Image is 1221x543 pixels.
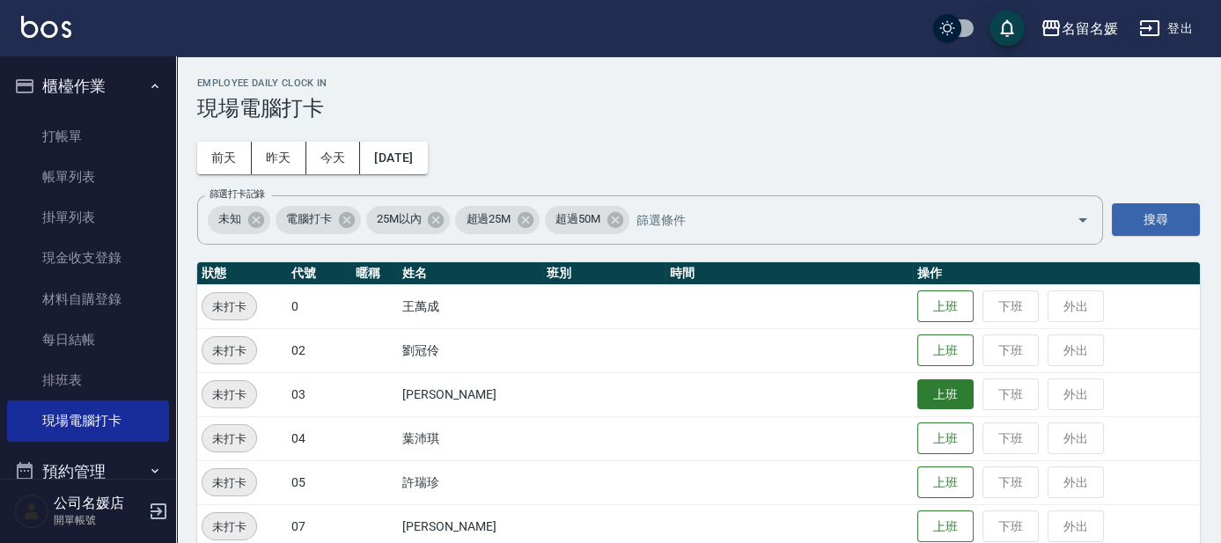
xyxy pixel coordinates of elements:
button: 預約管理 [7,449,169,495]
a: 帳單列表 [7,157,169,197]
div: 名留名媛 [1062,18,1118,40]
button: Open [1069,206,1097,234]
img: Logo [21,16,71,38]
div: 超過50M [545,206,629,234]
span: 未打卡 [202,517,256,536]
td: 劉冠伶 [398,328,541,372]
img: Person [14,494,49,529]
button: 上班 [917,334,974,367]
th: 暱稱 [351,262,398,285]
span: 未知 [208,210,252,228]
td: 05 [287,460,351,504]
a: 掛單列表 [7,197,169,238]
th: 代號 [287,262,351,285]
a: 現場電腦打卡 [7,400,169,441]
th: 狀態 [197,262,287,285]
th: 班別 [542,262,666,285]
button: save [989,11,1025,46]
td: 0 [287,284,351,328]
span: 未打卡 [202,429,256,448]
a: 排班表 [7,360,169,400]
button: 櫃檯作業 [7,63,169,109]
button: 昨天 [252,142,306,174]
button: 上班 [917,510,974,543]
span: 超過25M [455,210,521,228]
button: 前天 [197,142,252,174]
td: [PERSON_NAME] [398,372,541,416]
div: 25M以內 [366,206,451,234]
span: 超過50M [545,210,611,228]
div: 電腦打卡 [276,206,361,234]
td: 許瑞珍 [398,460,541,504]
a: 每日結帳 [7,319,169,360]
a: 現金收支登錄 [7,238,169,278]
button: 上班 [917,422,974,455]
button: 上班 [917,466,974,499]
label: 篩選打卡記錄 [210,187,265,201]
th: 姓名 [398,262,541,285]
th: 操作 [913,262,1200,285]
span: 未打卡 [202,341,256,360]
div: 超過25M [455,206,540,234]
h2: Employee Daily Clock In [197,77,1200,89]
div: 未知 [208,206,270,234]
input: 篩選條件 [632,204,1046,235]
td: 02 [287,328,351,372]
button: 上班 [917,290,974,323]
td: 03 [287,372,351,416]
h5: 公司名媛店 [54,495,143,512]
button: 上班 [917,379,974,410]
button: 登出 [1132,12,1200,45]
a: 材料自購登錄 [7,279,169,319]
button: 搜尋 [1112,203,1200,236]
h3: 現場電腦打卡 [197,96,1200,121]
td: 王萬成 [398,284,541,328]
td: 葉沛琪 [398,416,541,460]
button: 名留名媛 [1033,11,1125,47]
span: 未打卡 [202,473,256,492]
th: 時間 [666,262,913,285]
p: 開單帳號 [54,512,143,528]
button: 今天 [306,142,361,174]
span: 未打卡 [202,297,256,316]
span: 25M以內 [366,210,432,228]
td: 04 [287,416,351,460]
button: [DATE] [360,142,427,174]
span: 電腦打卡 [276,210,342,228]
span: 未打卡 [202,385,256,404]
a: 打帳單 [7,116,169,157]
